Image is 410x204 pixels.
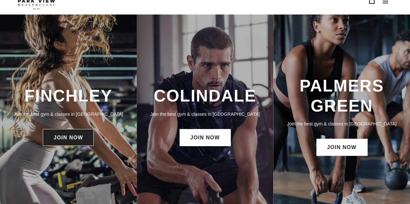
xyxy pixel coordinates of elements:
[6,86,130,106] h3: FINCHLEY
[316,139,367,156] a: JOIN NOW: Palmers Green Membership
[6,111,130,118] p: Join the best gym & classes in [GEOGRAPHIC_DATA]
[43,129,94,146] a: JOIN NOW: Finchley Membership
[180,129,230,146] a: JOIN NOW: Colindale Membership
[143,111,267,118] p: Join the best gym & classes in [GEOGRAPHIC_DATA]
[280,76,404,116] h3: PALMERS GREEN
[143,86,267,106] h3: COLINDALE
[280,120,404,127] p: Join the best gym & classes in [GEOGRAPHIC_DATA]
